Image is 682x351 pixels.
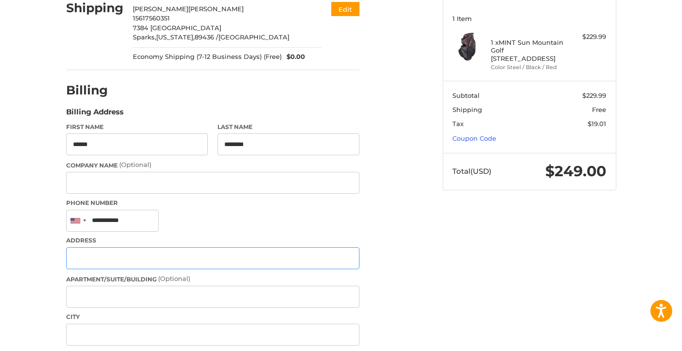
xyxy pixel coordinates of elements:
label: Apartment/Suite/Building [66,274,359,284]
label: Company Name [66,160,359,170]
span: Sparks, [133,33,156,41]
h4: 1 x MINT Sun Mountain Golf [STREET_ADDRESS] [491,38,565,62]
label: City [66,313,359,321]
li: Color Steel / Black / Red [491,63,565,72]
span: Subtotal [452,92,480,99]
small: (Optional) [119,161,151,168]
span: $249.00 [545,162,606,180]
span: [US_STATE], [156,33,195,41]
span: 15617560351 [133,14,170,22]
span: $19.01 [588,120,606,128]
h2: Shipping [66,0,124,16]
span: [PERSON_NAME] [188,5,244,13]
a: Coupon Code [452,134,496,142]
legend: Billing Address [66,107,124,122]
div: United States: +1 [67,210,89,231]
span: Free [592,106,606,113]
iframe: Google Customer Reviews [602,325,682,351]
h3: 1 Item [452,15,606,22]
h2: Billing [66,83,123,98]
span: Tax [452,120,464,128]
span: 7384 [GEOGRAPHIC_DATA] [133,24,221,32]
button: Edit [331,2,359,16]
span: Total (USD) [452,166,491,176]
span: Shipping [452,106,482,113]
label: First Name [66,123,208,131]
label: Last Name [217,123,359,131]
span: Economy Shipping (7-12 Business Days) (Free) [133,52,282,62]
span: [GEOGRAPHIC_DATA] [218,33,289,41]
span: $0.00 [282,52,305,62]
div: $229.99 [568,32,606,42]
span: 89436 / [195,33,218,41]
span: $229.99 [582,92,606,99]
label: Phone Number [66,199,359,207]
label: Address [66,236,359,245]
span: [PERSON_NAME] [133,5,188,13]
small: (Optional) [158,275,190,282]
